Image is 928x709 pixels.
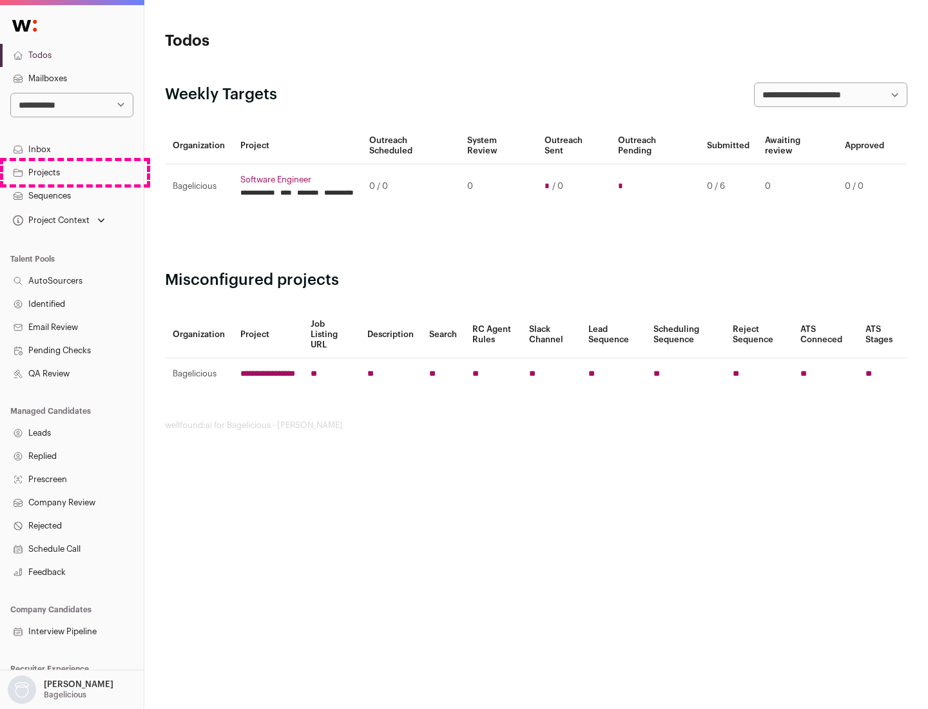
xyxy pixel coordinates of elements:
[837,164,892,209] td: 0 / 0
[8,675,36,704] img: nopic.png
[793,311,857,358] th: ATS Conneced
[699,128,757,164] th: Submitted
[165,84,277,105] h2: Weekly Targets
[165,164,233,209] td: Bagelicious
[233,128,362,164] th: Project
[240,175,354,185] a: Software Engineer
[610,128,699,164] th: Outreach Pending
[10,211,108,229] button: Open dropdown
[44,690,86,700] p: Bagelicious
[465,311,521,358] th: RC Agent Rules
[646,311,725,358] th: Scheduling Sequence
[459,164,536,209] td: 0
[537,128,611,164] th: Outreach Sent
[165,311,233,358] th: Organization
[233,311,303,358] th: Project
[165,31,412,52] h1: Todos
[725,311,793,358] th: Reject Sequence
[44,679,113,690] p: [PERSON_NAME]
[757,164,837,209] td: 0
[552,181,563,191] span: / 0
[362,164,459,209] td: 0 / 0
[581,311,646,358] th: Lead Sequence
[165,358,233,390] td: Bagelicious
[858,311,907,358] th: ATS Stages
[521,311,581,358] th: Slack Channel
[699,164,757,209] td: 0 / 6
[165,128,233,164] th: Organization
[459,128,536,164] th: System Review
[757,128,837,164] th: Awaiting review
[362,128,459,164] th: Outreach Scheduled
[10,215,90,226] div: Project Context
[360,311,421,358] th: Description
[165,420,907,431] footer: wellfound:ai for Bagelicious - [PERSON_NAME]
[303,311,360,358] th: Job Listing URL
[421,311,465,358] th: Search
[837,128,892,164] th: Approved
[165,270,907,291] h2: Misconfigured projects
[5,675,116,704] button: Open dropdown
[5,13,44,39] img: Wellfound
